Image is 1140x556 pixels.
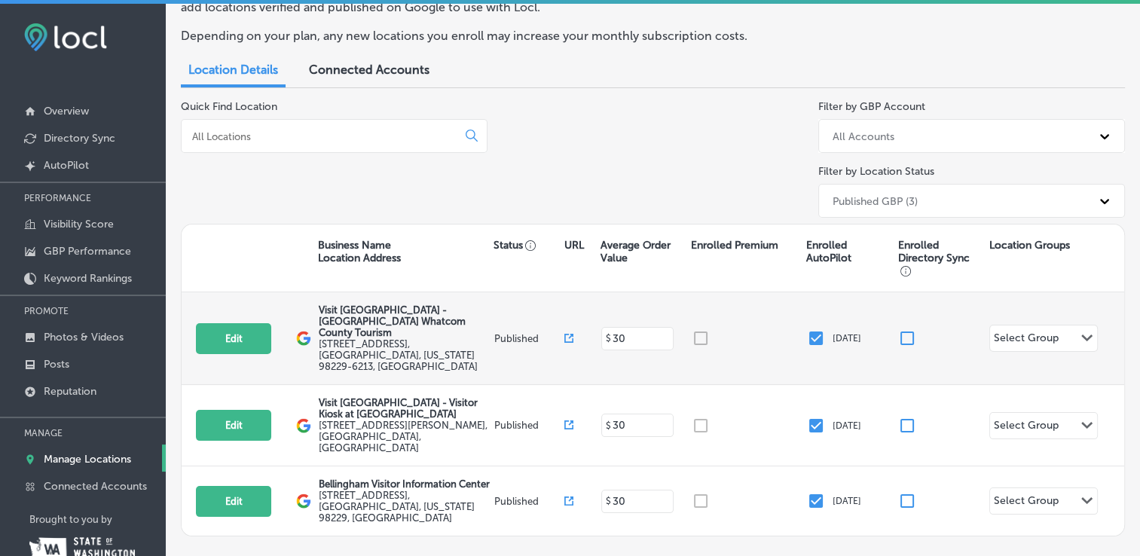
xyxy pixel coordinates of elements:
[494,333,564,344] p: Published
[44,105,89,118] p: Overview
[24,23,107,51] img: fda3e92497d09a02dc62c9cd864e3231.png
[606,333,611,344] p: $
[833,420,861,431] p: [DATE]
[994,419,1059,436] div: Select Group
[833,496,861,506] p: [DATE]
[196,410,271,441] button: Edit
[319,490,491,524] label: [STREET_ADDRESS] , [GEOGRAPHIC_DATA], [US_STATE] 98229, [GEOGRAPHIC_DATA]
[44,218,114,231] p: Visibility Score
[319,478,491,490] p: Bellingham Visitor Information Center
[994,331,1059,349] div: Select Group
[601,239,683,264] p: Average Order Value
[44,245,131,258] p: GBP Performance
[44,272,132,285] p: Keyword Rankings
[319,338,491,372] label: [STREET_ADDRESS] , [GEOGRAPHIC_DATA], [US_STATE] 98229-6213, [GEOGRAPHIC_DATA]
[191,130,454,143] input: All Locations
[319,397,491,420] p: Visit [GEOGRAPHIC_DATA] - Visitor Kiosk at [GEOGRAPHIC_DATA]
[188,63,278,77] span: Location Details
[606,496,611,506] p: $
[181,100,277,113] label: Quick Find Location
[898,239,982,277] p: Enrolled Directory Sync
[494,239,564,252] p: Status
[818,100,925,113] label: Filter by GBP Account
[44,385,96,398] p: Reputation
[818,165,934,178] label: Filter by Location Status
[318,239,401,264] p: Business Name Location Address
[44,331,124,344] p: Photos & Videos
[691,239,778,252] p: Enrolled Premium
[309,63,429,77] span: Connected Accounts
[296,493,311,509] img: logo
[196,486,271,517] button: Edit
[319,304,491,338] p: Visit [GEOGRAPHIC_DATA] - [GEOGRAPHIC_DATA] Whatcom County Tourism
[833,130,894,142] div: All Accounts
[989,239,1070,252] p: Location Groups
[833,194,918,207] div: Published GBP (3)
[494,496,564,507] p: Published
[44,358,69,371] p: Posts
[494,420,564,431] p: Published
[44,480,147,493] p: Connected Accounts
[196,323,271,354] button: Edit
[319,420,491,454] label: [STREET_ADDRESS][PERSON_NAME] , [GEOGRAPHIC_DATA], [GEOGRAPHIC_DATA]
[833,333,861,344] p: [DATE]
[564,239,584,252] p: URL
[296,418,311,433] img: logo
[296,331,311,346] img: logo
[44,453,131,466] p: Manage Locations
[44,159,89,172] p: AutoPilot
[994,494,1059,512] div: Select Group
[29,514,166,525] p: Brought to you by
[606,420,611,431] p: $
[44,132,115,145] p: Directory Sync
[181,29,794,43] p: Depending on your plan, any new locations you enroll may increase your monthly subscription costs.
[806,239,890,264] p: Enrolled AutoPilot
